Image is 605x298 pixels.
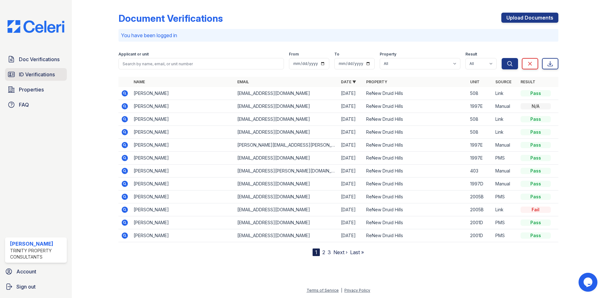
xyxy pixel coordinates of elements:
div: Pass [521,155,551,161]
span: FAQ [19,101,29,108]
td: [EMAIL_ADDRESS][DOMAIN_NAME] [235,87,338,100]
a: Properties [5,83,67,96]
td: [EMAIL_ADDRESS][PERSON_NAME][DOMAIN_NAME] [235,165,338,178]
td: [PERSON_NAME] [131,203,235,216]
td: 508 [468,126,493,139]
td: ReNew Druid Hills [364,126,467,139]
div: Pass [521,194,551,200]
td: [EMAIL_ADDRESS][DOMAIN_NAME] [235,203,338,216]
td: [DATE] [338,126,364,139]
td: PMS [493,152,518,165]
td: [PERSON_NAME] [131,113,235,126]
td: 1997E [468,100,493,113]
label: From [289,52,299,57]
td: 1997E [468,139,493,152]
td: Manual [493,139,518,152]
td: [DATE] [338,190,364,203]
td: [PERSON_NAME] [131,100,235,113]
div: Trinity Property Consultants [10,248,64,260]
td: 2001D [468,216,493,229]
a: Next › [333,249,348,255]
span: Doc Verifications [19,56,60,63]
img: CE_Logo_Blue-a8612792a0a2168367f1c8372b55b34899dd931a85d93a1a3d3e32e68fde9ad4.png [3,20,69,33]
td: 2005B [468,190,493,203]
div: Pass [521,90,551,96]
a: Privacy Policy [344,288,370,293]
td: [EMAIL_ADDRESS][DOMAIN_NAME] [235,113,338,126]
td: [DATE] [338,152,364,165]
td: 508 [468,87,493,100]
label: Applicant or unit [118,52,149,57]
td: Link [493,87,518,100]
td: 2005B [468,203,493,216]
input: Search by name, email, or unit number [118,58,284,69]
a: 2 [322,249,325,255]
td: PMS [493,190,518,203]
td: 2001D [468,229,493,242]
div: Pass [521,168,551,174]
td: PMS [493,229,518,242]
td: [DATE] [338,100,364,113]
td: [PERSON_NAME] [131,178,235,190]
a: Source [495,79,511,84]
td: 508 [468,113,493,126]
td: ReNew Druid Hills [364,190,467,203]
td: [DATE] [338,216,364,229]
td: [PERSON_NAME] [131,165,235,178]
td: [EMAIL_ADDRESS][DOMAIN_NAME] [235,152,338,165]
div: Pass [521,219,551,226]
a: ID Verifications [5,68,67,81]
td: [PERSON_NAME] [131,87,235,100]
td: ReNew Druid Hills [364,165,467,178]
td: ReNew Druid Hills [364,87,467,100]
td: Manual [493,100,518,113]
td: [DATE] [338,87,364,100]
td: 403 [468,165,493,178]
td: ReNew Druid Hills [364,203,467,216]
a: FAQ [5,98,67,111]
span: Properties [19,86,44,93]
td: [DATE] [338,178,364,190]
a: Email [237,79,249,84]
td: Manual [493,165,518,178]
div: Document Verifications [118,13,223,24]
a: Property [366,79,387,84]
div: [PERSON_NAME] [10,240,64,248]
td: [EMAIL_ADDRESS][DOMAIN_NAME] [235,229,338,242]
td: 1997D [468,178,493,190]
span: ID Verifications [19,71,55,78]
td: [EMAIL_ADDRESS][DOMAIN_NAME] [235,178,338,190]
span: Account [16,268,36,275]
a: Name [134,79,145,84]
td: Link [493,203,518,216]
td: Link [493,126,518,139]
td: [PERSON_NAME][EMAIL_ADDRESS][PERSON_NAME][DOMAIN_NAME] [235,139,338,152]
td: [DATE] [338,113,364,126]
label: To [334,52,339,57]
td: [EMAIL_ADDRESS][DOMAIN_NAME] [235,126,338,139]
a: Upload Documents [501,13,558,23]
td: [PERSON_NAME] [131,229,235,242]
div: Pass [521,142,551,148]
div: Pass [521,181,551,187]
td: ReNew Druid Hills [364,113,467,126]
td: Manual [493,178,518,190]
a: Unit [470,79,480,84]
a: Doc Verifications [5,53,67,66]
td: Link [493,113,518,126]
td: [PERSON_NAME] [131,190,235,203]
td: ReNew Druid Hills [364,178,467,190]
td: ReNew Druid Hills [364,100,467,113]
td: ReNew Druid Hills [364,229,467,242]
a: Result [521,79,535,84]
td: [EMAIL_ADDRESS][DOMAIN_NAME] [235,100,338,113]
td: [DATE] [338,203,364,216]
td: [PERSON_NAME] [131,139,235,152]
td: [DATE] [338,139,364,152]
div: Fail [521,207,551,213]
td: [PERSON_NAME] [131,126,235,139]
td: ReNew Druid Hills [364,152,467,165]
span: Sign out [16,283,36,290]
td: [EMAIL_ADDRESS][DOMAIN_NAME] [235,190,338,203]
div: Pass [521,232,551,239]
